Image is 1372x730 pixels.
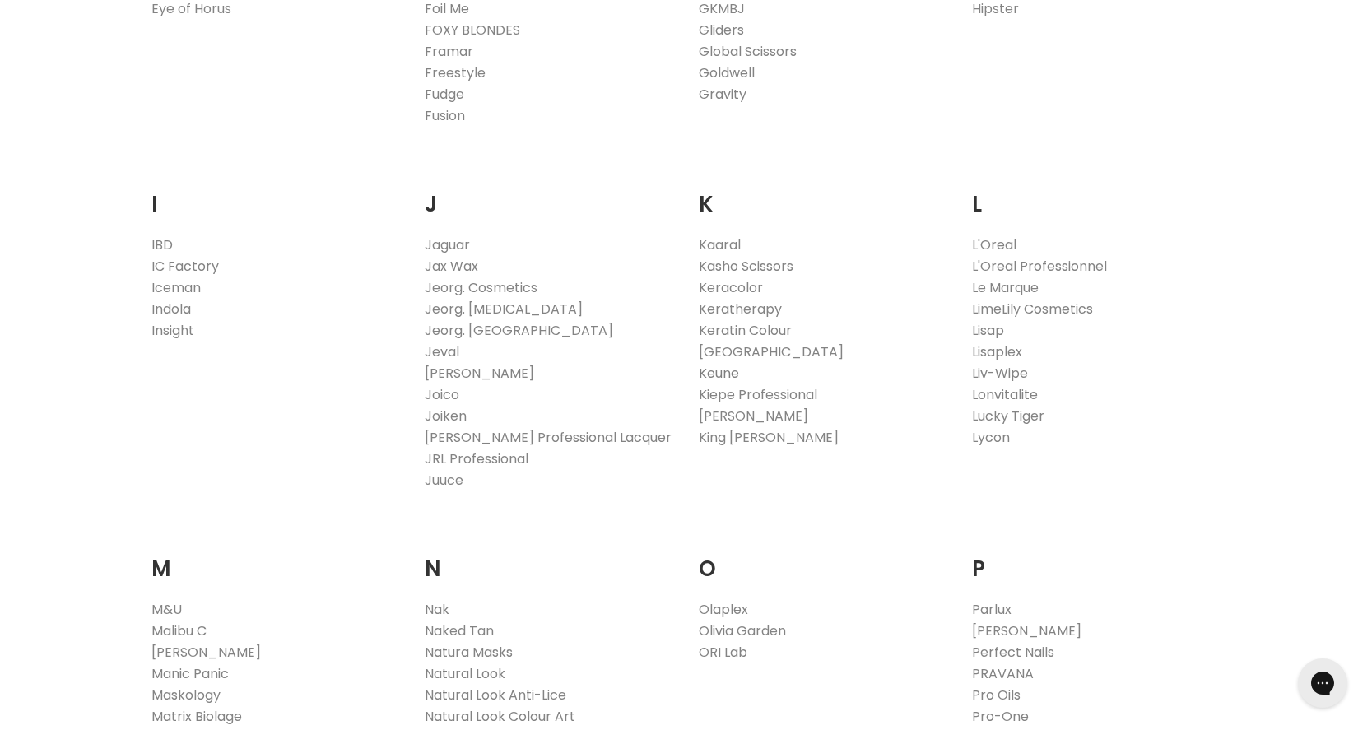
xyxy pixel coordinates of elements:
[425,278,537,297] a: Jeorg. Cosmetics
[972,643,1054,662] a: Perfect Nails
[425,342,459,361] a: Jeval
[699,342,844,361] a: [GEOGRAPHIC_DATA]
[699,364,739,383] a: Keune
[151,531,401,586] h2: M
[425,300,583,319] a: Jeorg. [MEDICAL_DATA]
[425,664,505,683] a: Natural Look
[699,385,817,404] a: Kiepe Professional
[972,686,1021,704] a: Pro Oils
[151,235,173,254] a: IBD
[425,364,534,383] a: [PERSON_NAME]
[425,428,672,447] a: [PERSON_NAME] Professional Lacquer
[699,321,792,340] a: Keratin Colour
[972,235,1016,254] a: L'Oreal
[151,686,221,704] a: Maskology
[972,600,1012,619] a: Parlux
[425,85,464,104] a: Fudge
[699,42,797,61] a: Global Scissors
[972,166,1221,221] h2: L
[151,166,401,221] h2: I
[425,471,463,490] a: Juuce
[699,300,782,319] a: Keratherapy
[972,707,1029,726] a: Pro-One
[425,63,486,82] a: Freestyle
[699,21,744,40] a: Gliders
[425,321,613,340] a: Jeorg. [GEOGRAPHIC_DATA]
[425,449,528,468] a: JRL Professional
[425,600,449,619] a: Nak
[425,621,494,640] a: Naked Tan
[425,407,467,425] a: Joiken
[972,385,1038,404] a: Lonvitalite
[425,235,470,254] a: Jaguar
[151,600,182,619] a: M&U
[425,257,478,276] a: Jax Wax
[699,428,839,447] a: King [PERSON_NAME]
[425,531,674,586] h2: N
[425,707,575,726] a: Natural Look Colour Art
[151,621,207,640] a: Malibu C
[425,42,473,61] a: Framar
[972,364,1028,383] a: Liv-Wipe
[972,257,1107,276] a: L'Oreal Professionnel
[151,257,219,276] a: IC Factory
[972,300,1093,319] a: LimeLily Cosmetics
[972,428,1010,447] a: Lycon
[699,235,741,254] a: Kaaral
[151,300,191,319] a: Indola
[425,643,513,662] a: Natura Masks
[151,707,242,726] a: Matrix Biolage
[1290,653,1356,714] iframe: Gorgias live chat messenger
[699,531,948,586] h2: O
[151,321,194,340] a: Insight
[699,257,793,276] a: Kasho Scissors
[425,21,520,40] a: FOXY BLONDES
[425,106,465,125] a: Fusion
[972,278,1039,297] a: Le Marque
[425,686,566,704] a: Natural Look Anti-Lice
[151,643,261,662] a: [PERSON_NAME]
[151,278,201,297] a: Iceman
[151,664,229,683] a: Manic Panic
[699,600,748,619] a: Olaplex
[699,85,746,104] a: Gravity
[972,664,1034,683] a: PRAVANA
[972,342,1022,361] a: Lisaplex
[699,278,763,297] a: Keracolor
[699,63,755,82] a: Goldwell
[699,621,786,640] a: Olivia Garden
[699,166,948,221] h2: K
[699,643,747,662] a: ORI Lab
[972,621,1081,640] a: [PERSON_NAME]
[972,321,1004,340] a: Lisap
[972,531,1221,586] h2: P
[972,407,1044,425] a: Lucky Tiger
[699,407,808,425] a: [PERSON_NAME]
[425,166,674,221] h2: J
[425,385,459,404] a: Joico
